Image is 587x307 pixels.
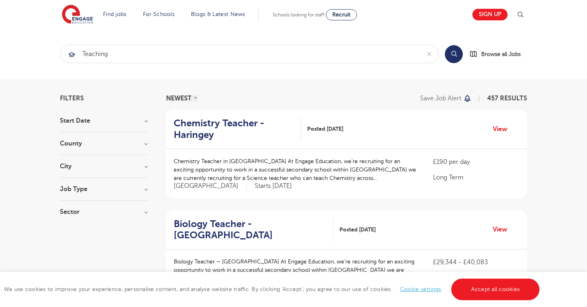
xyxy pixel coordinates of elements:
h2: Biology Teacher - [GEOGRAPHIC_DATA] [174,218,327,241]
span: [GEOGRAPHIC_DATA] [174,182,247,190]
div: Submit [60,45,439,63]
a: Find jobs [103,11,127,17]
p: Biology Teacher – [GEOGRAPHIC_DATA] At Engage Education, we’re recruiting for an exciting opportu... [174,257,417,283]
a: Browse all Jobs [469,50,527,59]
h3: City [60,163,148,169]
h3: Job Type [60,186,148,192]
a: Sign up [472,9,508,20]
p: Chemistry Teacher in [GEOGRAPHIC_DATA] At Engage Education, we’re recruiting for an exciting oppo... [174,157,417,182]
img: Engage Education [62,5,93,25]
h3: County [60,140,148,147]
a: Accept all cookies [451,279,540,300]
a: Chemistry Teacher - Haringey [174,118,301,141]
a: View [493,224,513,235]
button: Save job alert [420,95,472,102]
button: Search [445,45,463,63]
p: Save job alert [420,95,461,102]
span: Recruit [332,12,351,18]
a: For Schools [143,11,175,17]
a: Cookie settings [400,286,441,292]
span: Posted [DATE] [339,225,376,234]
p: £190 per day [433,157,519,167]
p: Long Term [433,173,519,182]
span: Filters [60,95,84,102]
button: Clear [420,45,438,63]
p: Starts [DATE] [255,182,292,190]
h3: Sector [60,209,148,215]
a: View [493,124,513,134]
span: We use cookies to improve your experience, personalise content, and analyse website traffic. By c... [4,286,541,292]
a: Recruit [326,9,357,20]
h3: Start Date [60,118,148,124]
h2: Chemistry Teacher - Haringey [174,118,295,141]
span: 457 RESULTS [487,95,527,102]
a: Blogs & Latest News [191,11,245,17]
span: Schools looking for staff [273,12,324,18]
input: Submit [60,45,420,63]
p: £29,344 - £40,083 [433,257,519,267]
a: Biology Teacher - [GEOGRAPHIC_DATA] [174,218,333,241]
span: Posted [DATE] [307,125,343,133]
span: Browse all Jobs [481,50,521,59]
